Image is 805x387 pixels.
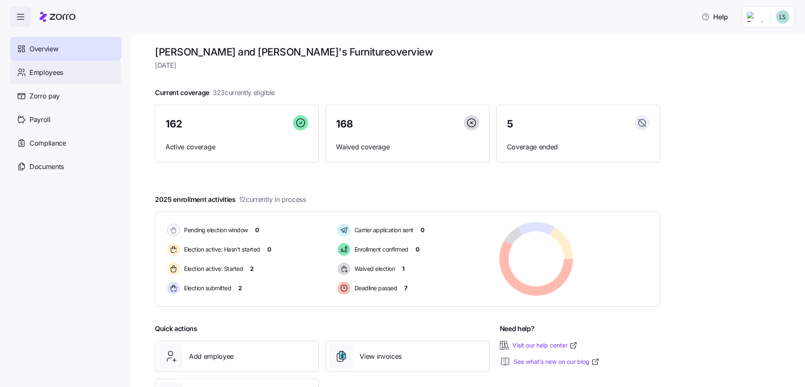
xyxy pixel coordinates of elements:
[404,284,408,292] span: 7
[747,12,764,22] img: Employer logo
[181,245,260,254] span: Election active: Hasn't started
[189,351,234,362] span: Add employee
[10,37,121,61] a: Overview
[402,265,405,273] span: 1
[155,60,660,71] span: [DATE]
[238,284,242,292] span: 2
[352,245,408,254] span: Enrollment confirmed
[155,194,306,205] span: 2025 enrollment activities
[352,284,397,292] span: Deadline passed
[29,67,63,78] span: Employees
[701,12,728,22] span: Help
[10,155,121,178] a: Documents
[10,131,121,155] a: Compliance
[29,91,60,101] span: Zorro pay
[250,265,254,273] span: 2
[181,226,248,234] span: Pending election window
[512,341,578,350] a: Visit our help center
[155,323,197,334] span: Quick actions
[352,226,413,234] span: Carrier application sent
[267,245,271,254] span: 0
[239,194,306,205] span: 12 currently in process
[165,142,308,152] span: Active coverage
[360,351,402,362] span: View invoices
[165,119,182,129] span: 162
[181,284,231,292] span: Election submitted
[29,114,51,125] span: Payroll
[507,119,513,129] span: 5
[421,226,424,234] span: 0
[10,108,121,131] a: Payroll
[500,323,535,334] span: Need help?
[29,138,66,148] span: Compliance
[10,61,121,84] a: Employees
[155,45,660,58] h1: [PERSON_NAME] and [PERSON_NAME]'s Furniture overview
[29,162,64,172] span: Documents
[776,10,789,24] img: d552751acb159096fc10a5bc90168bac
[181,265,243,273] span: Election active: Started
[213,87,275,98] span: 323 currently eligible
[10,84,121,108] a: Zorro pay
[507,142,650,152] span: Coverage ended
[155,87,275,98] span: Current coverage
[695,8,735,25] button: Help
[416,245,419,254] span: 0
[29,44,58,54] span: Overview
[336,119,353,129] span: 168
[336,142,479,152] span: Waived coverage
[352,265,395,273] span: Waived election
[255,226,259,234] span: 0
[514,358,600,366] a: See what’s new on our blog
